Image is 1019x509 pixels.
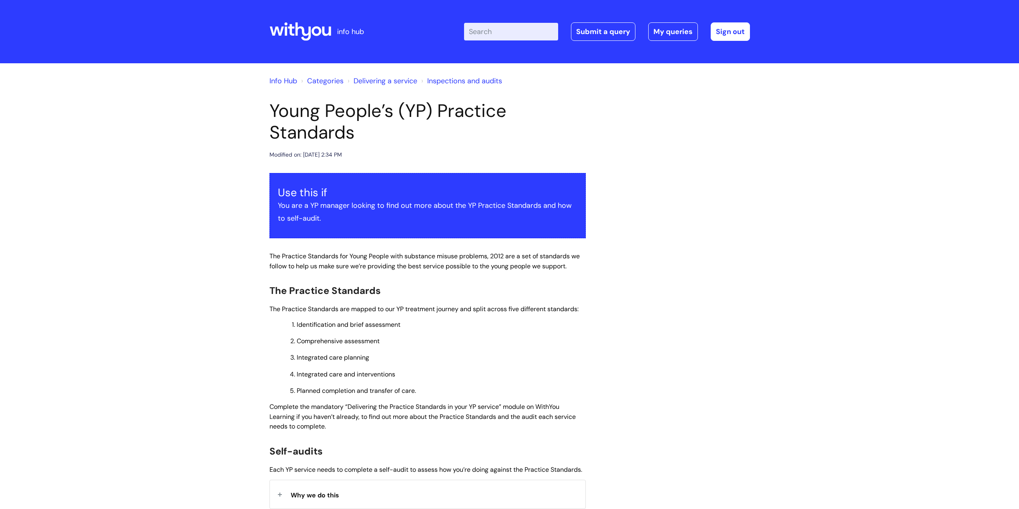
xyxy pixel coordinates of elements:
[269,465,582,474] span: Each YP service needs to complete a self-audit to assess how you’re doing against the Practice St...
[307,76,344,86] a: Categories
[346,74,417,87] li: Delivering a service
[269,150,342,160] div: Modified on: [DATE] 2:34 PM
[269,305,579,313] span: The Practice Standards are mapped to our YP treatment journey and split across five different sta...
[291,491,339,499] span: Why we do this
[297,353,369,362] span: Integrated care planning
[337,25,364,38] p: info hub
[278,186,577,199] h3: Use this if
[269,100,586,143] h1: Young People’s (YP) Practice Standards
[269,445,323,457] span: Self-audits
[419,74,502,87] li: Inspections and audits
[297,386,416,395] span: Planned completion and transfer of care.
[464,22,750,41] div: | -
[297,320,400,329] span: Identification and brief assessment
[648,22,698,41] a: My queries
[297,337,380,345] span: Comprehensive assessment
[427,76,502,86] a: Inspections and audits
[571,22,635,41] a: Submit a query
[269,402,576,431] span: Complete the mandatory “Delivering the Practice Standards in your YP service” module on WithYou L...
[269,284,381,297] span: The Practice Standards
[464,23,558,40] input: Search
[297,370,395,378] span: Integrated care and interventions
[269,252,580,270] span: The Practice Standards for Young People with substance misuse problems, 2012 are a set of standar...
[278,199,577,225] p: You are a YP manager looking to find out more about the YP Practice Standards and how to self-audit.
[269,76,297,86] a: Info Hub
[299,74,344,87] li: Solution home
[711,22,750,41] a: Sign out
[354,76,417,86] a: Delivering a service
